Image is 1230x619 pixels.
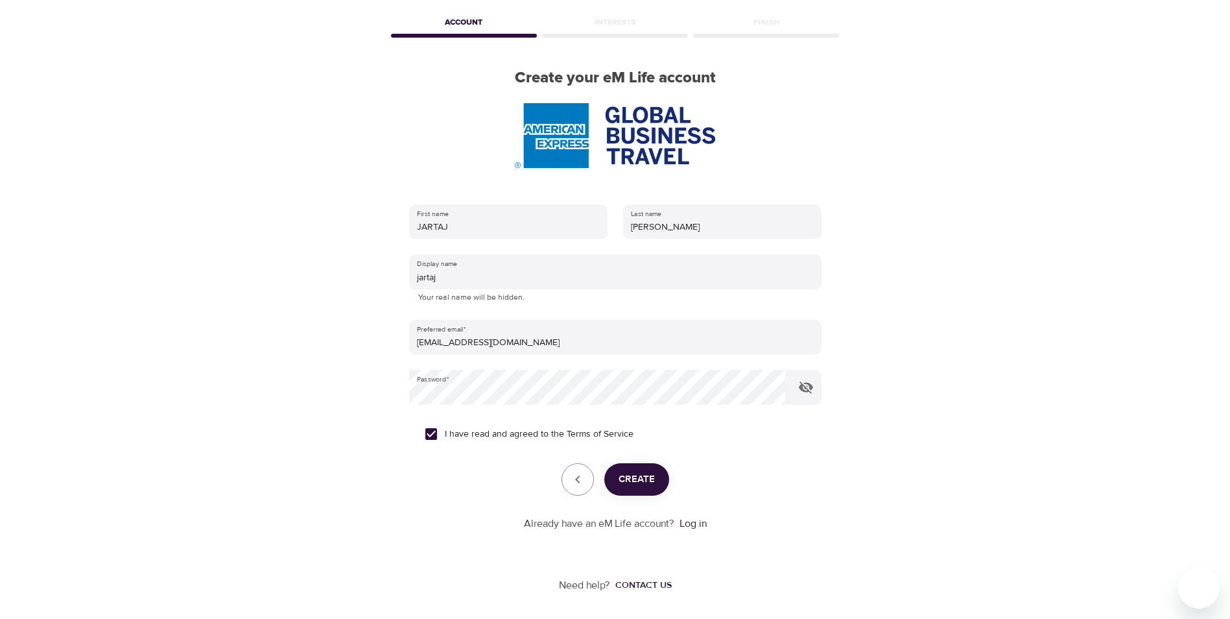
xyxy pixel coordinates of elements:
iframe: Button to launch messaging window [1178,567,1220,609]
span: I have read and agreed to the [445,428,633,441]
button: Create [604,463,669,496]
a: Log in [680,517,707,530]
p: Your real name will be hidden. [418,291,812,304]
a: Contact us [610,579,672,592]
div: Contact us [615,579,672,592]
a: Terms of Service [567,428,633,441]
span: Create [619,471,655,488]
h2: Create your eM Life account [388,69,842,88]
p: Already have an eM Life account? [524,516,674,531]
p: Need help? [559,578,610,593]
img: AmEx%20GBT%20logo.png [515,103,715,168]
